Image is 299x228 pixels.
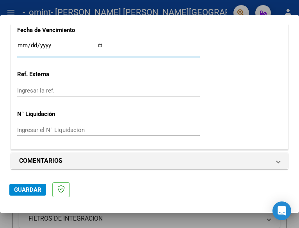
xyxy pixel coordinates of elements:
[17,70,96,79] p: Ref. Externa
[17,110,96,119] p: N° Liquidación
[14,186,41,193] span: Guardar
[11,153,288,169] mat-expansion-panel-header: COMENTARIOS
[9,184,46,196] button: Guardar
[17,26,96,35] p: Fecha de Vencimiento
[272,201,291,220] div: Open Intercom Messenger
[19,156,62,166] h1: COMENTARIOS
